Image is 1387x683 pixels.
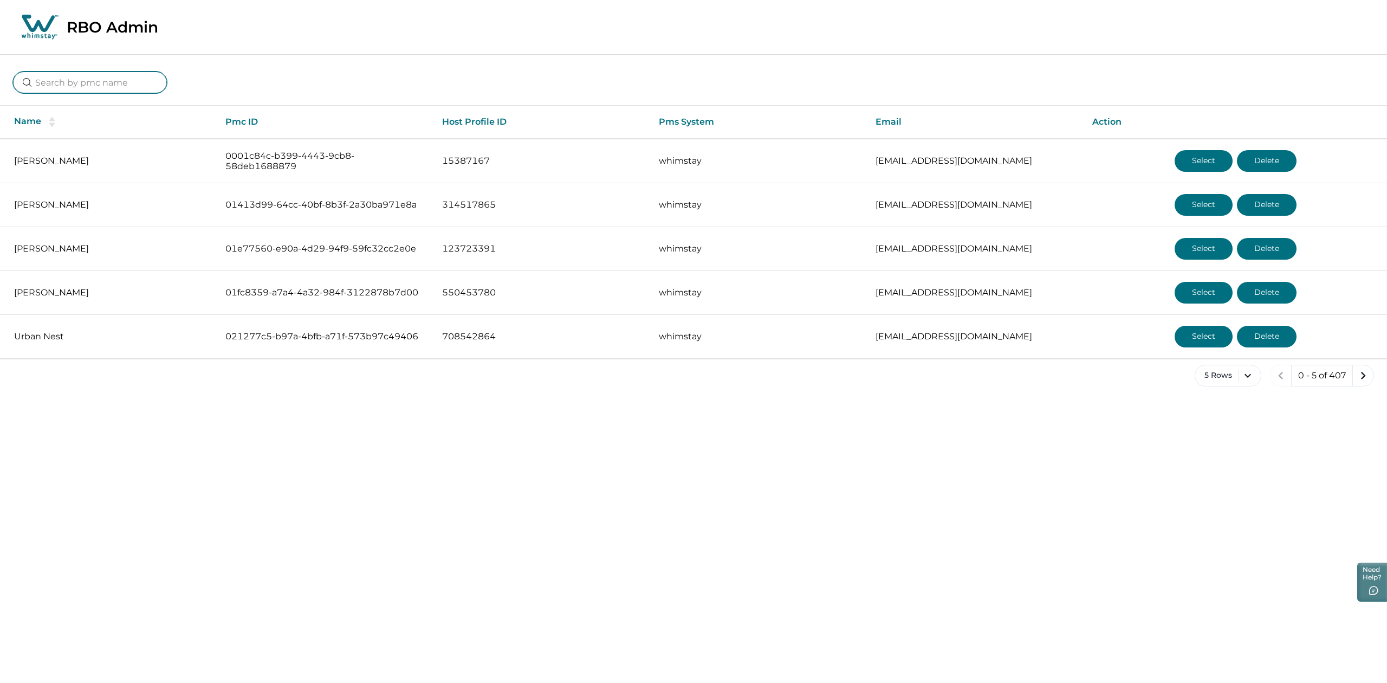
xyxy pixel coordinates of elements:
p: 01413d99-64cc-40bf-8b3f-2a30ba971e8a [225,199,425,210]
button: Select [1175,326,1233,347]
button: Delete [1237,194,1297,216]
button: Delete [1237,150,1297,172]
button: Select [1175,238,1233,260]
p: 01fc8359-a7a4-4a32-984f-3122878b7d00 [225,287,425,298]
button: Select [1175,282,1233,304]
p: [PERSON_NAME] [14,287,208,298]
p: [PERSON_NAME] [14,156,208,166]
p: whimstay [659,156,858,166]
p: [EMAIL_ADDRESS][DOMAIN_NAME] [876,331,1075,342]
p: 0 - 5 of 407 [1298,370,1346,381]
p: [EMAIL_ADDRESS][DOMAIN_NAME] [876,199,1075,210]
p: 0001c84c-b399-4443-9cb8-58deb1688879 [225,151,425,172]
button: next page [1352,365,1374,386]
button: 0 - 5 of 407 [1291,365,1353,386]
button: Delete [1237,326,1297,347]
p: [EMAIL_ADDRESS][DOMAIN_NAME] [876,243,1075,254]
button: Select [1175,150,1233,172]
th: Pmc ID [217,106,433,139]
button: Delete [1237,282,1297,304]
p: RBO Admin [67,18,158,36]
p: [EMAIL_ADDRESS][DOMAIN_NAME] [876,156,1075,166]
button: Delete [1237,238,1297,260]
p: Urban Nest [14,331,208,342]
th: Email [867,106,1084,139]
p: whimstay [659,199,858,210]
button: previous page [1270,365,1292,386]
p: whimstay [659,331,858,342]
p: 314517865 [442,199,641,210]
button: Select [1175,194,1233,216]
p: [EMAIL_ADDRESS][DOMAIN_NAME] [876,287,1075,298]
input: Search by pmc name [13,72,167,93]
button: 5 Rows [1195,365,1261,386]
p: whimstay [659,287,858,298]
p: 021277c5-b97a-4bfb-a71f-573b97c49406 [225,331,425,342]
p: [PERSON_NAME] [14,199,208,210]
p: 123723391 [442,243,641,254]
p: 01e77560-e90a-4d29-94f9-59fc32cc2e0e [225,243,425,254]
button: sorting [41,117,63,127]
p: 550453780 [442,287,641,298]
p: [PERSON_NAME] [14,243,208,254]
p: whimstay [659,243,858,254]
p: 708542864 [442,331,641,342]
th: Pms System [650,106,867,139]
th: Host Profile ID [433,106,650,139]
p: 15387167 [442,156,641,166]
th: Action [1084,106,1387,139]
